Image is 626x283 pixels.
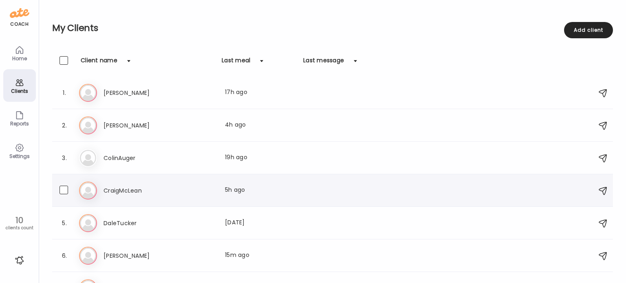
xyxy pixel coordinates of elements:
div: coach [10,21,29,28]
h2: My Clients [52,22,613,34]
div: 5h ago [225,186,297,195]
h3: [PERSON_NAME] [104,251,175,261]
h3: [PERSON_NAME] [104,121,175,130]
div: Add client [564,22,613,38]
div: 3. [60,153,69,163]
div: Settings [5,154,34,159]
div: Reports [5,121,34,126]
div: 4h ago [225,121,297,130]
div: 19h ago [225,153,297,163]
img: ate [10,7,29,20]
h3: ColinAuger [104,153,175,163]
div: Home [5,56,34,61]
div: Last meal [222,56,250,69]
div: 15m ago [225,251,297,261]
div: 17h ago [225,88,297,98]
div: 2. [60,121,69,130]
h3: [PERSON_NAME] [104,88,175,98]
h3: CraigMcLean [104,186,175,195]
div: 6. [60,251,69,261]
div: Last message [303,56,344,69]
h3: DaleTucker [104,218,175,228]
div: 10 [3,215,36,225]
div: Client name [81,56,117,69]
div: [DATE] [225,218,297,228]
div: 5. [60,218,69,228]
div: 1. [60,88,69,98]
div: Clients [5,88,34,94]
div: clients count [3,225,36,231]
